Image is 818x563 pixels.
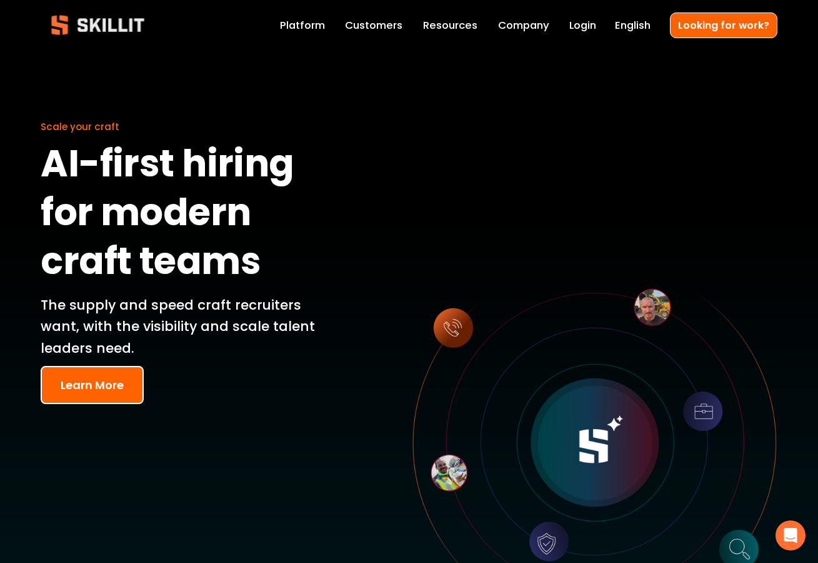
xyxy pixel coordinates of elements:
[41,366,144,404] button: Learn More
[423,16,477,34] a: folder dropdown
[569,16,596,34] a: Login
[498,16,549,34] a: Company
[615,18,651,33] span: English
[776,520,806,550] div: Open Intercom Messenger
[670,13,777,38] a: Looking for work?
[41,135,302,297] strong: AI-first hiring for modern craft teams
[615,16,651,34] div: language picker
[280,16,325,34] a: Platform
[423,18,477,33] span: Resources
[41,6,154,44] img: Skillit
[345,16,402,34] a: Customers
[41,295,343,359] p: The supply and speed craft recruiters want, with the visibility and scale talent leaders need.
[41,120,119,133] span: Scale your craft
